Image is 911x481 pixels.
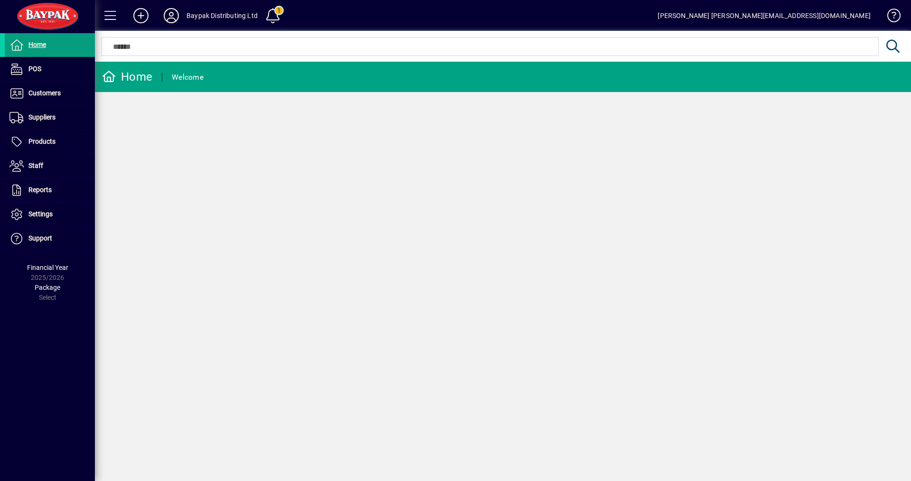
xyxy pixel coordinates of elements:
[28,186,52,194] span: Reports
[28,41,46,48] span: Home
[28,89,61,97] span: Customers
[126,7,156,24] button: Add
[658,8,871,23] div: [PERSON_NAME] [PERSON_NAME][EMAIL_ADDRESS][DOMAIN_NAME]
[27,264,68,271] span: Financial Year
[880,2,899,33] a: Knowledge Base
[28,234,52,242] span: Support
[5,130,95,154] a: Products
[156,7,186,24] button: Profile
[5,106,95,129] a: Suppliers
[28,210,53,218] span: Settings
[28,65,41,73] span: POS
[35,284,60,291] span: Package
[5,178,95,202] a: Reports
[5,57,95,81] a: POS
[5,227,95,250] a: Support
[102,69,152,84] div: Home
[186,8,258,23] div: Baypak Distributing Ltd
[172,70,204,85] div: Welcome
[28,162,43,169] span: Staff
[5,203,95,226] a: Settings
[28,138,56,145] span: Products
[5,82,95,105] a: Customers
[28,113,56,121] span: Suppliers
[5,154,95,178] a: Staff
